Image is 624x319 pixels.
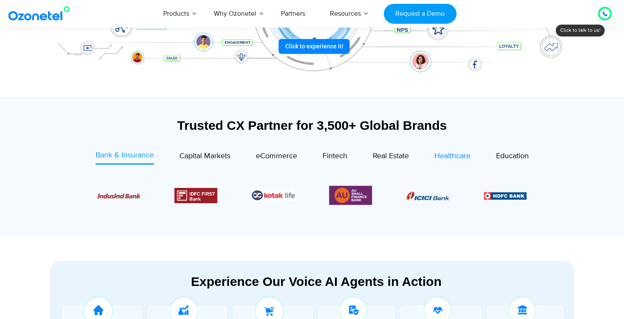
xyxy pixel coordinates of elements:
[51,118,573,133] div: Trusted CX Partner for 3,500+ Global Brands
[434,151,471,161] span: Healthcare
[97,193,140,199] img: Picture10.png
[406,192,449,200] img: Picture8.png
[484,190,527,201] div: 2 / 6
[496,150,529,165] a: Education
[323,150,347,165] a: Fintech
[96,150,154,165] a: Bank & Insurance
[256,150,297,165] a: eCommerce
[96,151,154,160] span: Bank & Insurance
[256,151,297,161] span: eCommerce
[252,189,295,201] img: Picture26.jpg
[329,184,372,207] div: 6 / 6
[373,150,409,165] a: Real Estate
[175,188,218,203] div: 4 / 6
[175,188,218,203] img: Picture12.png
[59,274,573,289] div: Experience Our Voice AI Agents in Action
[179,150,230,165] a: Capital Markets
[179,151,230,161] span: Capital Markets
[329,184,372,207] img: Picture13.png
[384,4,457,24] a: Request a Demo
[252,189,295,201] div: 5 / 6
[434,150,471,165] a: Healthcare
[97,190,140,201] div: 3 / 6
[406,190,449,201] div: 1 / 6
[373,151,409,161] span: Real Estate
[496,151,529,161] span: Education
[323,151,347,161] span: Fintech
[97,184,527,207] div: Image Carousel
[484,192,527,199] img: Picture9.png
